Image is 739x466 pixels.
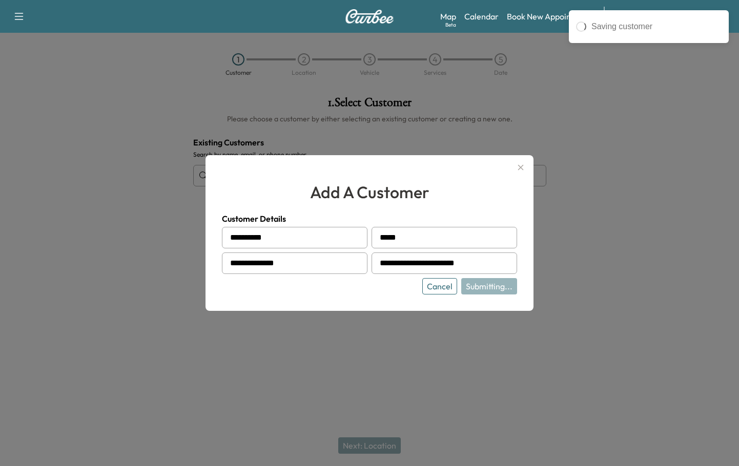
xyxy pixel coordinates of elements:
h4: Customer Details [222,213,517,225]
div: Beta [445,21,456,29]
a: MapBeta [440,10,456,23]
a: Calendar [464,10,499,23]
button: Cancel [422,278,457,294]
h2: add a customer [222,180,517,204]
div: Saving customer [591,20,722,33]
a: Book New Appointment [507,10,593,23]
img: Curbee Logo [345,9,394,24]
